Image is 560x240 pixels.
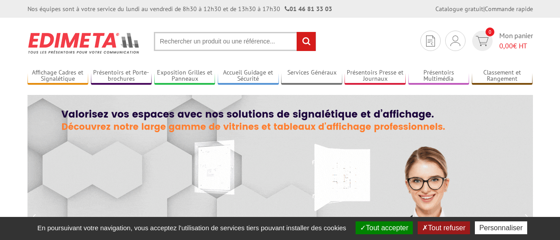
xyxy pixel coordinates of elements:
[435,5,483,13] a: Catalogue gratuit
[154,32,316,51] input: Rechercher un produit ou une référence...
[27,69,89,83] a: Affichage Cadres et Signalétique
[470,31,533,51] a: devis rapide 0 Mon panier 0,00€ HT
[475,221,527,234] button: Personnaliser (fenêtre modale)
[435,4,533,13] div: |
[485,5,533,13] a: Commande rapide
[218,69,279,83] a: Accueil Guidage et Sécurité
[27,4,332,13] div: Nos équipes sont à votre service du lundi au vendredi de 8h30 à 12h30 et de 13h30 à 17h30
[33,224,351,232] span: En poursuivant votre navigation, vous acceptez l'utilisation de services tiers pouvant installer ...
[426,35,435,47] img: devis rapide
[27,27,141,59] img: Présentoir, panneau, stand - Edimeta - PLV, affichage, mobilier bureau, entreprise
[91,69,152,83] a: Présentoirs et Porte-brochures
[472,69,533,83] a: Classement et Rangement
[345,69,406,83] a: Présentoirs Presse et Journaux
[356,221,413,234] button: Tout accepter
[154,69,215,83] a: Exposition Grilles et Panneaux
[408,69,470,83] a: Présentoirs Multimédia
[499,41,513,50] span: 0,00
[499,41,533,51] span: € HT
[476,36,489,46] img: devis rapide
[297,32,316,51] input: rechercher
[450,35,460,46] img: devis rapide
[486,28,494,36] span: 0
[285,5,332,13] strong: 01 46 81 33 03
[418,221,470,234] button: Tout refuser
[281,69,342,83] a: Services Généraux
[499,31,533,51] span: Mon panier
